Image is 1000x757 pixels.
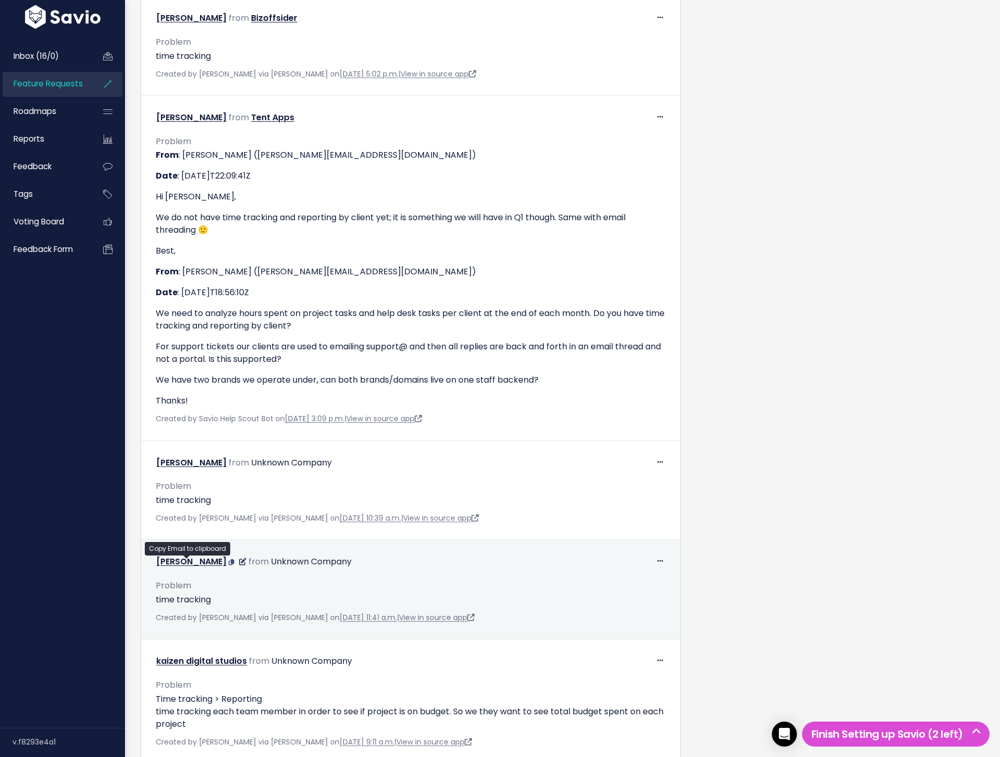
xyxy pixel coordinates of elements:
[3,72,86,96] a: Feature Requests
[145,542,230,556] div: Copy Email to clipboard
[156,12,227,24] a: [PERSON_NAME]
[156,170,178,182] strong: Date
[285,413,344,424] a: [DATE] 3:09 p.m.
[156,245,666,257] p: Best,
[14,188,33,199] span: Tags
[772,722,797,747] div: Open Intercom Messenger
[340,612,397,623] a: [DATE] 11:41 a.m.
[156,579,191,591] span: Problem
[156,395,666,407] p: Thanks!
[229,457,249,469] span: from
[3,155,86,179] a: Feedback
[156,413,422,424] span: Created by Savio Help Scout Bot on |
[3,210,86,234] a: Voting Board
[156,693,666,730] p: Time tracking > Reporting time tracking each team member in order to see if project is on budget....
[340,69,398,79] a: [DATE] 5:02 p.m.
[156,170,666,182] p: : [DATE]T22:09:41Z
[248,556,269,567] span: from
[14,78,83,89] span: Feature Requests
[156,286,666,299] p: : [DATE]T18:56:10Z
[271,654,352,669] div: Unknown Company
[14,133,44,144] span: Reports
[156,374,666,386] p: We have two brands we operate under, can both brands/domains live on one staff backend?
[156,191,666,203] p: Hi [PERSON_NAME],
[156,594,666,606] p: time tracking
[14,244,73,255] span: Feedback form
[156,480,191,492] span: Problem
[156,556,227,567] a: [PERSON_NAME]
[156,612,474,623] span: Created by [PERSON_NAME] via [PERSON_NAME] on |
[156,457,227,469] a: [PERSON_NAME]
[156,340,666,365] p: For support tickets our clients are used to emailing support@ and then all replies are back and f...
[251,111,294,123] a: Tent Apps
[156,266,179,277] strong: From
[229,111,249,123] span: from
[251,12,297,24] a: Bizoffsider
[3,99,86,123] a: Roadmaps
[14,161,52,172] span: Feedback
[249,655,269,667] span: from
[156,513,479,523] span: Created by [PERSON_NAME] via [PERSON_NAME] on |
[156,69,476,79] span: Created by [PERSON_NAME] via [PERSON_NAME] on |
[14,106,56,117] span: Roadmaps
[3,237,86,261] a: Feedback form
[340,513,401,523] a: [DATE] 10:39 a.m.
[251,456,332,471] div: Unknown Company
[396,737,472,747] a: View in source app
[340,737,394,747] a: [DATE] 9:11 a.m.
[12,728,125,755] div: v.f8293e4a1
[156,36,191,48] span: Problem
[156,679,191,691] span: Problem
[3,127,86,151] a: Reports
[156,111,227,123] a: [PERSON_NAME]
[403,513,479,523] a: View in source app
[22,5,103,29] img: logo-white.9d6f32f41409.svg
[156,149,179,161] strong: From
[3,44,86,68] a: Inbox (16/0)
[156,266,666,278] p: : [PERSON_NAME] ([PERSON_NAME][EMAIL_ADDRESS][DOMAIN_NAME])
[156,50,666,62] p: time tracking
[14,51,59,61] span: Inbox (16/0)
[156,307,666,332] p: We need to analyze hours spent on project tasks and help desk tasks per client at the end of each...
[156,286,178,298] strong: Date
[156,211,666,236] p: We do not have time tracking and reporting by client yet; it is something we will have in Q1 thou...
[156,149,666,161] p: : [PERSON_NAME] ([PERSON_NAME][EMAIL_ADDRESS][DOMAIN_NAME])
[401,69,476,79] a: View in source app
[229,12,249,24] span: from
[14,216,64,227] span: Voting Board
[399,612,474,623] a: View in source app
[156,655,247,667] a: kaizen digital studios
[3,182,86,206] a: Tags
[156,737,472,747] span: Created by [PERSON_NAME] via [PERSON_NAME] on |
[271,554,352,570] div: Unknown Company
[346,413,422,424] a: View in source app
[156,494,666,507] p: time tracking
[807,726,985,742] h5: Finish Setting up Savio (2 left)
[156,135,191,147] span: Problem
